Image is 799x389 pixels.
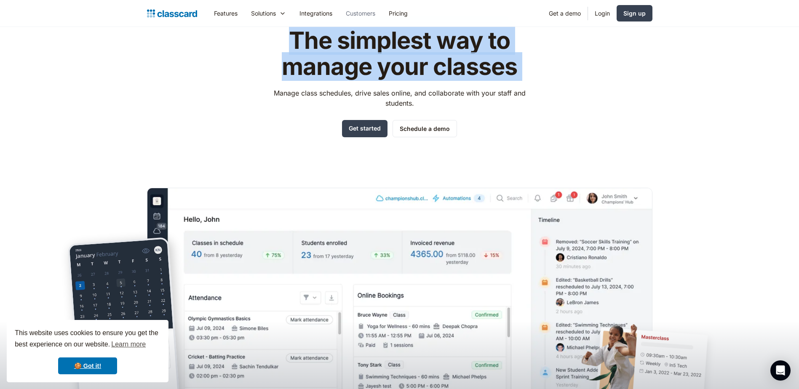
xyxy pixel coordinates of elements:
[15,328,160,351] span: This website uses cookies to ensure you get the best experience on our website.
[7,320,168,382] div: cookieconsent
[382,4,414,23] a: Pricing
[266,88,533,108] p: Manage class schedules, drive sales online, and collaborate with your staff and students.
[617,5,652,21] a: Sign up
[147,8,197,19] a: home
[623,9,646,18] div: Sign up
[542,4,588,23] a: Get a demo
[251,9,276,18] div: Solutions
[393,120,457,137] a: Schedule a demo
[110,338,147,351] a: learn more about cookies
[244,4,293,23] div: Solutions
[266,28,533,80] h1: The simplest way to manage your classes
[293,4,339,23] a: Integrations
[58,357,117,374] a: dismiss cookie message
[339,4,382,23] a: Customers
[342,120,387,137] a: Get started
[588,4,617,23] a: Login
[207,4,244,23] a: Features
[770,360,791,381] div: Open Intercom Messenger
